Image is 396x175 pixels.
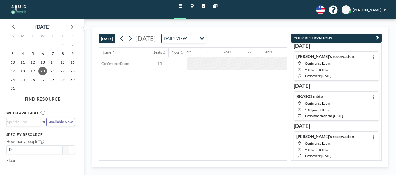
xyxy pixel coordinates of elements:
span: Wednesday, August 27, 2025 [38,75,47,84]
span: 9:00 AM [305,148,316,152]
span: Conference Room [305,101,330,105]
div: S [8,33,18,41]
div: Seats [153,50,162,55]
span: Friday, August 1, 2025 [58,41,67,49]
div: Search for option [162,34,206,43]
h4: [PERSON_NAME]'s reservation [296,134,354,139]
span: 10:00 AM [317,68,330,72]
span: Friday, August 15, 2025 [58,58,67,67]
span: Available Now [49,120,73,124]
div: 30 [206,51,209,54]
span: Wednesday, August 13, 2025 [38,58,47,67]
span: Thursday, August 21, 2025 [48,67,57,75]
span: Sunday, August 17, 2025 [8,67,17,75]
span: - [169,61,187,66]
button: - [63,145,69,154]
span: Friday, August 22, 2025 [58,67,67,75]
img: organization-logo [8,5,29,15]
div: S [68,33,78,41]
span: - [316,148,317,152]
h4: [PERSON_NAME]'s reservation [296,54,354,59]
button: + [69,145,75,154]
span: 2:30 PM [318,108,329,112]
button: YOUR RESERVATIONS [291,34,382,42]
span: Conference Room [305,61,330,65]
button: [DATE] [99,34,115,43]
span: [DATE] [135,34,156,42]
span: Saturday, August 30, 2025 [68,75,77,84]
div: F [58,33,68,41]
span: 9:00 AM [305,68,316,72]
span: - [317,108,318,112]
span: Conference Room [99,61,129,66]
span: Wednesday, August 20, 2025 [38,67,47,75]
span: 1:30 PM [305,108,317,112]
label: Floor [6,158,16,163]
h3: [DATE] [294,83,379,89]
label: How many people? [6,139,44,144]
div: Name [101,50,111,55]
div: 1AM [224,50,231,53]
span: Monday, August 11, 2025 [18,58,27,67]
span: - [316,68,317,72]
span: Tuesday, August 5, 2025 [28,49,37,58]
span: Thursday, August 28, 2025 [48,75,57,84]
h3: [DATE] [294,43,379,49]
div: T [48,33,58,41]
span: NR [343,7,349,12]
span: Wednesday, August 6, 2025 [38,49,47,58]
span: Tuesday, August 26, 2025 [28,75,37,84]
div: Search for option [7,118,40,126]
span: Sunday, August 10, 2025 [8,58,17,67]
h4: FIND RESOURCE [6,94,79,101]
span: Sunday, August 3, 2025 [8,49,17,58]
div: T [28,33,38,41]
span: Sunday, August 31, 2025 [8,84,17,93]
div: M [18,33,28,41]
span: Conference Room [305,141,330,145]
span: Thursday, August 14, 2025 [48,58,57,67]
span: Saturday, August 9, 2025 [68,49,77,58]
div: Floor [171,50,180,55]
h3: [DATE] [294,123,379,129]
span: DAILY VIEW [163,35,188,42]
span: Thursday, August 7, 2025 [48,49,57,58]
span: Tuesday, August 12, 2025 [28,58,37,67]
span: 10:00 AM [317,148,330,152]
span: every month on the [DATE] [305,114,343,118]
div: [DATE] [35,22,50,31]
span: Friday, August 29, 2025 [58,75,67,84]
input: Search for option [7,119,37,125]
span: Saturday, August 16, 2025 [68,58,77,67]
div: 30 [247,51,251,54]
span: 15 [151,61,168,66]
span: Monday, August 18, 2025 [18,67,27,75]
h4: BK/EKO möte [296,94,323,99]
h3: Specify resource [6,132,75,137]
div: W [38,33,48,41]
span: Sunday, August 24, 2025 [8,75,17,84]
span: Friday, August 8, 2025 [58,49,67,58]
div: 2AM [265,50,272,53]
span: Monday, August 25, 2025 [18,75,27,84]
span: Saturday, August 2, 2025 [68,41,77,49]
span: or [42,119,45,124]
input: Search for option [189,35,196,42]
span: Monday, August 4, 2025 [18,49,27,58]
button: Available Now [46,118,75,126]
span: Tuesday, August 19, 2025 [28,67,37,75]
span: Saturday, August 23, 2025 [68,67,77,75]
span: every week [DATE] [305,154,331,158]
span: every week [DATE] [305,74,331,78]
span: [PERSON_NAME] [353,8,381,12]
